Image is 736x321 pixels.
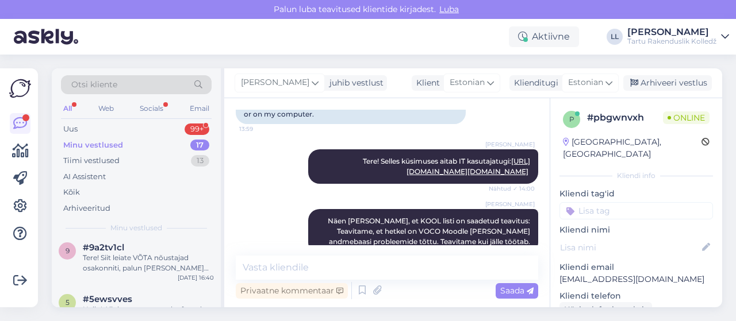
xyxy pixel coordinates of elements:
[436,4,462,14] span: Luba
[587,111,663,125] div: # pbgwnvxh
[627,28,716,37] div: [PERSON_NAME]
[236,283,348,299] div: Privaatne kommentaar
[325,77,384,89] div: juhib vestlust
[187,101,212,116] div: Email
[500,285,534,296] span: Saada
[627,28,729,46] a: [PERSON_NAME]Tartu Rakenduslik Kolledž
[623,75,712,91] div: Arhiveeri vestlus
[559,171,713,181] div: Kliendi info
[83,242,124,253] span: #9a2tv1cl
[66,246,70,255] span: 9
[559,202,713,219] input: Lisa tag
[63,123,78,135] div: Uus
[489,184,535,193] span: Nähtud ✓ 14:00
[71,79,117,91] span: Otsi kliente
[559,224,713,236] p: Kliendi nimi
[239,125,282,133] span: 13:59
[63,140,123,151] div: Minu vestlused
[450,76,485,89] span: Estonian
[509,77,558,89] div: Klienditugi
[96,101,116,116] div: Web
[412,77,440,89] div: Klient
[190,140,209,151] div: 17
[560,241,700,254] input: Lisa nimi
[559,188,713,200] p: Kliendi tag'id
[110,223,162,233] span: Minu vestlused
[559,261,713,273] p: Kliendi email
[66,298,70,307] span: 5
[627,37,716,46] div: Tartu Rakenduslik Kolledž
[185,123,209,135] div: 99+
[83,294,132,304] span: #5ewsvves
[485,140,535,149] span: [PERSON_NAME]
[61,101,74,116] div: All
[191,155,209,167] div: 13
[137,101,166,116] div: Socials
[63,171,106,183] div: AI Assistent
[663,111,710,124] span: Online
[485,200,535,208] span: [PERSON_NAME]
[569,115,574,123] span: p
[83,253,214,273] div: Tere! Siit leiate VÕTA nõustajad osakonniti, palun [PERSON_NAME] osakonna VÕTA nõustajaga ühendus...
[63,187,80,198] div: Kõik
[563,136,701,160] div: [GEOGRAPHIC_DATA], [GEOGRAPHIC_DATA]
[559,273,713,285] p: [EMAIL_ADDRESS][DOMAIN_NAME]
[607,29,623,45] div: LL
[363,157,530,176] span: Tere! Selles küsimuses aitab IT kasutajatugi:
[178,273,214,282] div: [DATE] 16:40
[63,155,120,167] div: Tiimi vestlused
[241,76,309,89] span: [PERSON_NAME]
[328,216,532,246] span: Näen [PERSON_NAME], et KOOL listi on saadetud teavitus: Teavitame, et hetkel on VOCO Moodle [PERS...
[63,203,110,214] div: Arhiveeritud
[559,302,652,318] div: Küsi telefoninumbrit
[509,26,579,47] div: Aktiivne
[9,78,31,99] img: Askly Logo
[568,76,603,89] span: Estonian
[559,290,713,302] p: Kliendi telefon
